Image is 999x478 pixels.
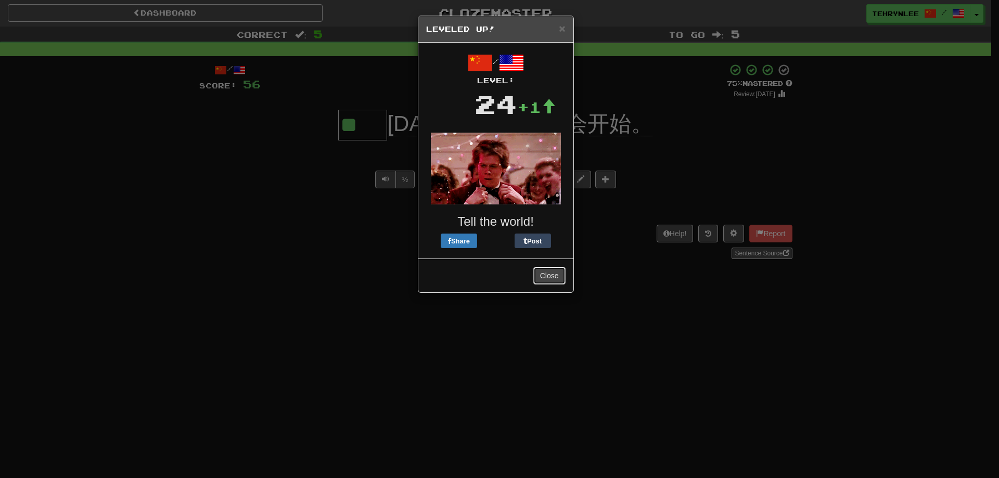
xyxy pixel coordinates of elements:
div: 24 [475,86,517,122]
button: Close [559,23,565,34]
div: Level: [426,75,566,86]
button: Share [441,234,477,248]
div: +1 [517,97,556,118]
div: / [426,50,566,86]
h5: Leveled Up! [426,24,566,34]
iframe: X Post Button [477,234,515,248]
img: kevin-bacon-45c228efc3db0f333faed3a78f19b6d7c867765aaadacaa7c55ae667c030a76f.gif [431,133,561,204]
h3: Tell the world! [426,215,566,228]
button: Close [533,267,566,285]
button: Post [515,234,551,248]
span: × [559,22,565,34]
